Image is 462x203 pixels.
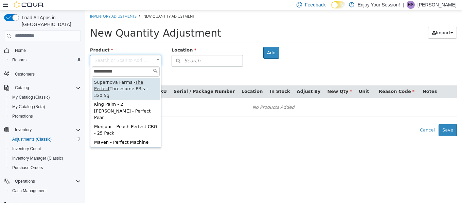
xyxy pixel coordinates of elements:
[12,84,81,92] span: Catalog
[305,1,325,8] span: Feedback
[12,57,26,63] span: Reports
[10,93,81,101] span: My Catalog (Classic)
[1,69,84,79] button: Customers
[10,145,81,153] span: Inventory Count
[15,127,32,133] span: Inventory
[12,177,81,185] span: Operations
[12,114,33,119] span: Promotions
[12,137,52,142] span: Adjustments (Classic)
[12,188,47,194] span: Cash Management
[1,45,84,55] button: Home
[12,69,81,78] span: Customers
[10,154,81,162] span: Inventory Manager (Classic)
[403,1,404,9] p: |
[10,103,81,111] span: My Catalog (Beta)
[7,163,84,172] button: Purchase Orders
[12,126,34,134] button: Inventory
[7,102,84,111] button: My Catalog (Beta)
[12,46,29,55] a: Home
[10,135,54,143] a: Adjustments (Classic)
[7,111,84,121] button: Promotions
[12,46,81,55] span: Home
[7,186,84,196] button: Cash Management
[10,103,48,111] a: My Catalog (Beta)
[7,144,84,154] button: Inventory Count
[10,164,81,172] span: Purchase Orders
[331,1,345,8] input: Dark Mode
[15,179,35,184] span: Operations
[7,90,75,112] div: King Palm - 2 [PERSON_NAME] - Perfect Pear
[7,154,84,163] button: Inventory Manager (Classic)
[10,93,53,101] a: My Catalog (Classic)
[10,154,66,162] a: Inventory Manager (Classic)
[19,14,81,28] span: Load All Apps in [GEOGRAPHIC_DATA]
[12,146,41,151] span: Inventory Count
[358,1,400,9] p: Enjoy Your Session!
[10,56,29,64] a: Reports
[1,125,84,135] button: Inventory
[12,177,38,185] button: Operations
[7,135,84,144] button: Adjustments (Classic)
[10,164,46,172] a: Purchase Orders
[408,1,414,9] span: HS
[10,112,36,120] a: Promotions
[1,83,84,93] button: Catalog
[10,56,81,64] span: Reports
[10,187,49,195] a: Cash Management
[12,104,45,109] span: My Catalog (Beta)
[12,126,81,134] span: Inventory
[10,135,81,143] span: Adjustments (Classic)
[7,128,75,150] div: Maven - Perfect Machine Windproof Torch Lighters - Green
[10,145,44,153] a: Inventory Count
[15,48,26,53] span: Home
[12,156,63,161] span: Inventory Manager (Classic)
[407,1,415,9] div: Harley Splett
[417,1,457,9] p: [PERSON_NAME]
[12,84,32,92] button: Catalog
[15,72,35,77] span: Customers
[7,112,75,128] div: Monjour - Peach Perfect CBG - 25 Pack
[10,112,81,120] span: Promotions
[7,55,84,65] button: Reports
[15,85,29,90] span: Catalog
[10,187,81,195] span: Cash Management
[7,68,75,90] div: Supernova Farms - Threesome PRJs - 3x0.5g
[12,165,43,170] span: Purchase Orders
[12,70,37,78] a: Customers
[7,93,84,102] button: My Catalog (Classic)
[12,95,50,100] span: My Catalog (Classic)
[14,1,44,8] img: Cova
[1,177,84,186] button: Operations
